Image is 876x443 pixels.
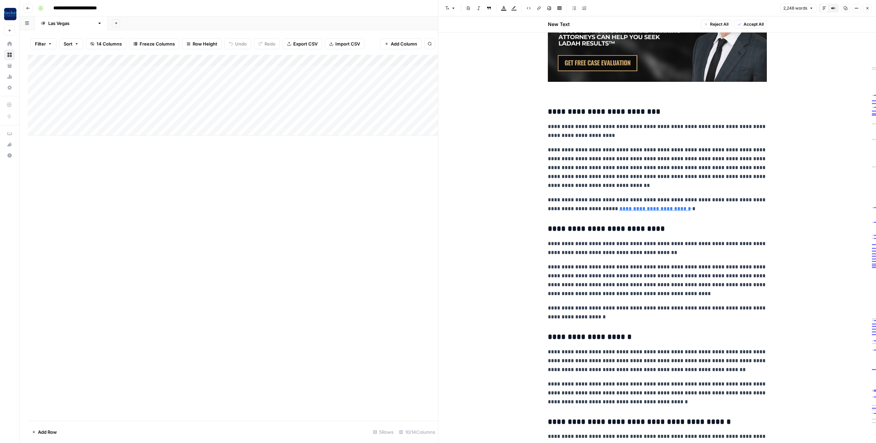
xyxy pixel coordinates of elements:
[4,71,15,82] a: Usage
[64,40,73,47] span: Sort
[129,38,179,49] button: Freeze Columns
[140,40,175,47] span: Freeze Columns
[380,38,422,49] button: Add Column
[96,40,122,47] span: 14 Columns
[780,4,816,13] button: 2,248 words
[293,40,318,47] span: Export CSV
[744,21,764,27] span: Accept All
[325,38,364,49] button: Import CSV
[4,150,15,161] button: Help + Support
[4,38,15,49] a: Home
[35,40,46,47] span: Filter
[30,38,56,49] button: Filter
[391,40,417,47] span: Add Column
[224,38,251,49] button: Undo
[4,5,15,23] button: Workspace: Rocket Pilots
[4,128,15,139] a: AirOps Academy
[254,38,280,49] button: Redo
[4,139,15,150] button: What's new?
[335,40,360,47] span: Import CSV
[59,38,83,49] button: Sort
[4,49,15,60] a: Browse
[235,40,247,47] span: Undo
[4,60,15,71] a: Your Data
[548,21,570,28] h2: New Text
[783,5,807,11] span: 2,248 words
[396,427,438,438] div: 10/14 Columns
[710,21,729,27] span: Reject All
[182,38,222,49] button: Row Height
[701,20,732,29] button: Reject All
[734,20,767,29] button: Accept All
[283,38,322,49] button: Export CSV
[265,40,275,47] span: Redo
[4,8,16,20] img: Rocket Pilots Logo
[193,40,217,47] span: Row Height
[28,427,61,438] button: Add Row
[4,82,15,93] a: Settings
[86,38,126,49] button: 14 Columns
[48,20,94,27] div: [GEOGRAPHIC_DATA]
[38,429,57,435] span: Add Row
[35,16,108,30] a: [GEOGRAPHIC_DATA]
[370,427,396,438] div: 5 Rows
